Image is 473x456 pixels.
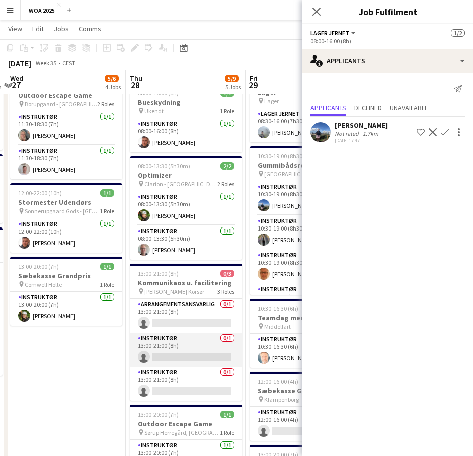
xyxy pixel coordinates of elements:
[264,97,279,105] span: Lager
[250,161,362,170] h3: Gummibådsregatta
[25,281,62,288] span: Comwell Holte
[354,104,382,111] span: Declined
[130,156,242,260] app-job-card: 08:00-13:30 (5h30m)2/2Optimizer Clarion - [GEOGRAPHIC_DATA]2 RolesInstruktør1/108:00-13:30 (5h30m...
[144,180,217,188] span: Clarion - [GEOGRAPHIC_DATA]
[451,29,465,37] span: 1/2
[225,75,239,82] span: 5/9
[130,299,242,333] app-card-role: Arrangementsansvarlig0/113:00-21:00 (8h)
[97,100,114,108] span: 2 Roles
[130,118,242,152] app-card-role: Instruktør1/108:00-16:00 (8h)[PERSON_NAME]
[10,111,122,145] app-card-role: Instruktør1/111:30-18:30 (7h)[PERSON_NAME]
[250,73,362,142] app-job-card: 08:30-16:00 (7h30m)1/1Lager Lager1 RoleLager Jernet1/108:30-16:00 (7h30m)[PERSON_NAME]
[250,146,362,295] app-job-card: 10:30-19:00 (8h30m)4/4Gummibådsregatta [GEOGRAPHIC_DATA]4 RolesInstruktør1/110:30-19:00 (8h30m)[P...
[225,83,241,91] div: 5 Jobs
[25,207,100,215] span: Sonnerupgaard Gods - [GEOGRAPHIC_DATA]
[250,74,258,83] span: Fri
[75,22,105,35] a: Comms
[100,207,114,215] span: 1 Role
[18,263,59,270] span: 13:00-20:00 (7h)
[100,281,114,288] span: 1 Role
[250,284,362,318] app-card-role: Instruktør1/110:30-19:00 (8h30m)
[250,299,362,368] app-job-card: 10:30-16:30 (6h)1/1Teamdag med læring Middelfart1 RoleInstruktør1/110:30-16:30 (6h)[PERSON_NAME]
[28,22,48,35] a: Edit
[220,107,234,115] span: 1 Role
[10,292,122,326] app-card-role: Instruktør1/113:00-20:00 (7h)[PERSON_NAME]
[25,100,97,108] span: Borupgaard - [GEOGRAPHIC_DATA]
[10,91,122,100] h3: Outdoor Escape Game
[144,429,220,436] span: Sørup Herregård, [GEOGRAPHIC_DATA]
[130,367,242,401] app-card-role: Instruktør0/113:00-21:00 (8h)
[250,215,362,250] app-card-role: Instruktør1/110:30-19:00 (8h30m)[PERSON_NAME]
[258,305,298,312] span: 10:30-16:30 (6h)
[217,180,234,188] span: 2 Roles
[8,24,22,33] span: View
[130,74,142,83] span: Thu
[10,218,122,253] app-card-role: Instruktør1/112:00-22:00 (10h)[PERSON_NAME]
[250,250,362,284] app-card-role: Instruktør1/110:30-19:00 (8h30m)[PERSON_NAME]
[250,108,362,142] app-card-role: Lager Jernet1/108:30-16:00 (7h30m)[PERSON_NAME]
[10,257,122,326] app-job-card: 13:00-20:00 (7h)1/1Sæbekasse Grandprix Comwell Holte1 RoleInstruktør1/113:00-20:00 (7h)[PERSON_NAME]
[18,189,62,197] span: 12:00-22:00 (10h)
[250,334,362,368] app-card-role: Instruktør1/110:30-16:30 (6h)[PERSON_NAME]
[105,75,119,82] span: 5/6
[10,145,122,179] app-card-role: Instruktør1/111:30-18:30 (7h)[PERSON_NAME]
[220,429,234,436] span: 1 Role
[250,386,362,395] h3: Sæbekasse Grand Prix
[54,24,69,33] span: Jobs
[130,83,242,152] app-job-card: 08:00-16:00 (8h)1/1Bueskydning Ukendt1 RoleInstruktør1/108:00-16:00 (8h)[PERSON_NAME]
[250,181,362,215] app-card-role: Instruktør1/110:30-19:00 (8h30m)[PERSON_NAME]
[9,79,23,91] span: 27
[128,79,142,91] span: 28
[248,79,258,91] span: 29
[33,59,58,67] span: Week 35
[264,323,291,330] span: Middelfart
[10,76,122,179] app-job-card: 11:30-18:30 (7h)2/2Outdoor Escape Game Borupgaard - [GEOGRAPHIC_DATA]2 RolesInstruktør1/111:30-18...
[130,264,242,401] app-job-card: 13:00-21:00 (8h)0/3Kommunikaos u. facilitering [PERSON_NAME] Korsør3 RolesArrangementsansvarlig0/...
[138,411,179,418] span: 13:00-20:00 (7h)
[130,278,242,287] h3: Kommunikaos u. facilitering
[335,121,388,130] div: [PERSON_NAME]
[4,22,26,35] a: View
[130,225,242,260] app-card-role: Instruktør1/108:00-13:30 (5h30m)[PERSON_NAME]
[21,1,63,20] button: WOA 2025
[8,58,31,68] div: [DATE]
[100,263,114,270] span: 1/1
[310,29,349,37] span: Lager Jernet
[105,83,121,91] div: 4 Jobs
[10,198,122,207] h3: Stormester Udendørs
[361,130,380,137] div: 1.7km
[130,171,242,180] h3: Optimizer
[130,333,242,367] app-card-role: Instruktør0/113:00-21:00 (8h)
[335,137,388,144] div: [DATE] 17:47
[10,271,122,280] h3: Sæbekasse Grandprix
[32,24,44,33] span: Edit
[130,191,242,225] app-card-role: Instruktør1/108:00-13:30 (5h30m)[PERSON_NAME]
[310,37,465,45] div: 08:00-16:00 (8h)
[390,104,428,111] span: Unavailable
[130,419,242,428] h3: Outdoor Escape Game
[144,107,164,115] span: Ukendt
[302,49,473,73] div: Applicants
[220,270,234,277] span: 0/3
[310,104,346,111] span: Applicants
[250,372,362,441] app-job-card: 12:00-16:00 (4h)0/1Sæbekasse Grand Prix Klampenborg1 RoleInstruktør0/112:00-16:00 (4h)
[10,74,23,83] span: Wed
[144,288,204,295] span: [PERSON_NAME] Korsør
[264,170,320,178] span: [GEOGRAPHIC_DATA]
[310,29,357,37] button: Lager Jernet
[79,24,101,33] span: Comms
[130,98,242,107] h3: Bueskydning
[250,313,362,322] h3: Teamdag med læring
[302,5,473,18] h3: Job Fulfilment
[217,288,234,295] span: 3 Roles
[10,183,122,253] app-job-card: 12:00-22:00 (10h)1/1Stormester Udendørs Sonnerupgaard Gods - [GEOGRAPHIC_DATA]1 RoleInstruktør1/1...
